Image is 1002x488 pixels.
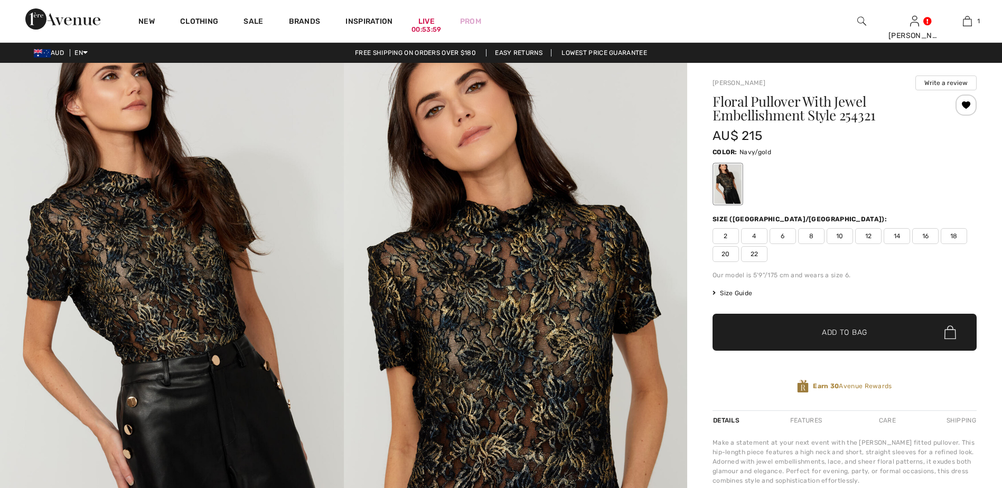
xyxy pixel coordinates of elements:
span: 6 [770,228,796,244]
span: Inspiration [345,17,392,28]
div: Shipping [944,411,977,430]
span: 2 [713,228,739,244]
a: Free shipping on orders over $180 [347,49,484,57]
div: Details [713,411,742,430]
span: 10 [827,228,853,244]
span: 14 [884,228,910,244]
div: Size ([GEOGRAPHIC_DATA]/[GEOGRAPHIC_DATA]): [713,214,889,224]
span: Avenue Rewards [813,381,892,391]
a: Lowest Price Guarantee [553,49,655,57]
strong: Earn 30 [813,382,839,390]
button: Write a review [915,76,977,90]
span: 1 [977,16,980,26]
div: Make a statement at your next event with the [PERSON_NAME] fitted pullover. This hip-length piece... [713,438,977,485]
a: [PERSON_NAME] [713,79,765,87]
span: 4 [741,228,767,244]
img: search the website [857,15,866,27]
img: Australian Dollar [34,49,51,58]
span: 18 [941,228,967,244]
span: 8 [798,228,825,244]
a: Sign In [910,16,919,26]
img: Avenue Rewards [797,379,809,393]
a: 1 [941,15,993,27]
img: Bag.svg [944,325,956,339]
span: EN [74,49,88,57]
div: [PERSON_NAME] [888,30,940,41]
img: 1ère Avenue [25,8,100,30]
button: Add to Bag [713,314,977,351]
span: 20 [713,246,739,262]
span: Color: [713,148,737,156]
div: Our model is 5'9"/175 cm and wears a size 6. [713,270,977,280]
span: AU$ 215 [713,128,762,143]
span: 22 [741,246,767,262]
span: 12 [855,228,882,244]
a: Live00:53:59 [418,16,435,27]
a: New [138,17,155,28]
span: Navy/gold [739,148,771,156]
span: AUD [34,49,68,57]
div: Care [870,411,905,430]
img: My Info [910,15,919,27]
a: Clothing [180,17,218,28]
h1: Floral Pullover With Jewel Embellishment Style 254321 [713,95,933,122]
span: 16 [912,228,939,244]
div: Features [781,411,831,430]
div: 00:53:59 [411,25,441,35]
a: Prom [460,16,481,27]
div: Navy/gold [714,164,742,204]
a: Brands [289,17,321,28]
span: Add to Bag [822,327,867,338]
img: My Bag [963,15,972,27]
a: Sale [244,17,263,28]
span: Size Guide [713,288,752,298]
a: Easy Returns [486,49,551,57]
